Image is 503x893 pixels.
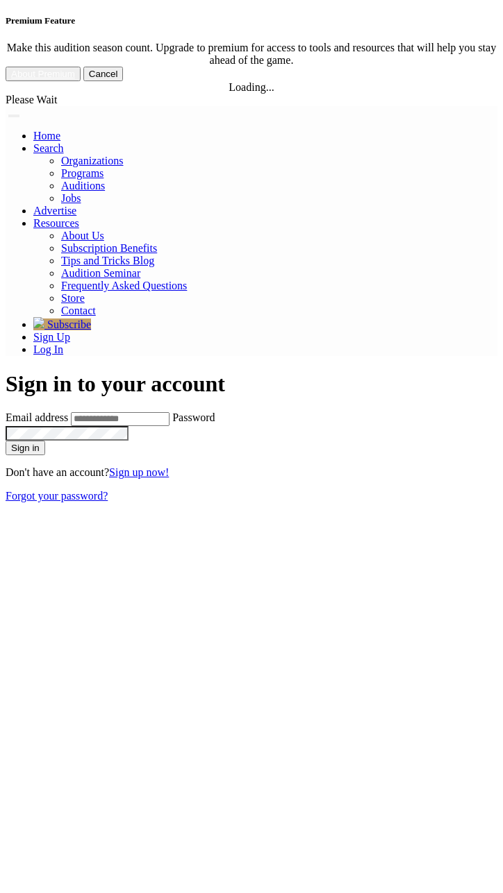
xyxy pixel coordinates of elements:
[11,69,75,79] a: About Premium
[6,490,108,502] a: Forgot your password?
[61,280,187,291] a: Frequently Asked Questions
[61,155,123,167] a: Organizations
[61,255,154,266] a: Tips and Tricks Blog
[61,292,85,304] a: Store
[6,371,497,397] h1: Sign in to your account
[172,411,215,423] label: Password
[33,217,79,229] a: Resources
[61,305,96,316] a: Contact
[61,230,104,241] a: About Us
[61,242,157,254] a: Subscription Benefits
[47,318,91,330] span: Subscribe
[33,130,60,142] a: Home
[109,466,169,478] a: Sign up now!
[6,42,497,67] div: Make this audition season count. Upgrade to premium for access to tools and resources that will h...
[61,267,140,279] a: Audition Seminar
[61,192,81,204] a: Jobs
[33,142,64,154] a: Search
[6,441,45,455] button: Sign in
[33,318,91,330] a: Subscribe
[6,94,497,106] div: Please Wait
[6,15,497,26] h5: Premium Feature
[83,67,124,81] button: Cancel
[33,155,497,205] ul: Resources
[33,343,63,355] a: Log In
[6,466,497,479] p: Don't have an account?
[33,317,44,328] img: gem.svg
[61,167,104,179] a: Programs
[33,230,497,317] ul: Resources
[229,81,274,93] span: Loading...
[33,331,70,343] a: Sign Up
[6,411,68,423] label: Email address
[33,205,76,216] a: Advertise
[61,180,105,192] a: Auditions
[8,114,19,117] button: Toggle navigation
